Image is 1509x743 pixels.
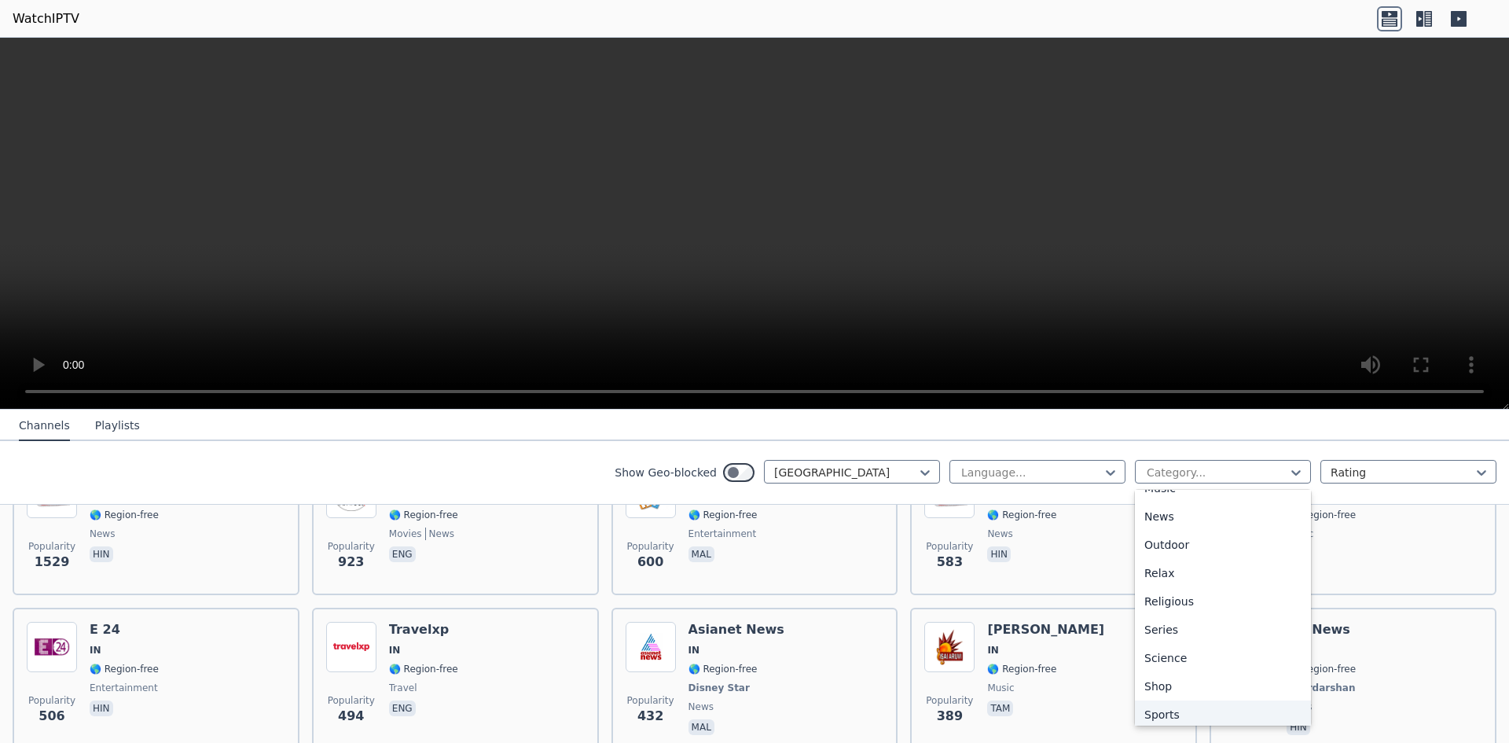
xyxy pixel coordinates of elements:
span: 🌎 Region-free [389,663,458,675]
h6: DD News [1287,622,1358,638]
span: news [987,528,1012,540]
p: eng [389,701,416,716]
span: 🌎 Region-free [987,509,1056,521]
span: 🌎 Region-free [90,509,159,521]
span: Popularity [926,694,973,707]
span: IN [688,644,700,657]
button: Playlists [95,411,140,441]
span: IN [90,644,101,657]
span: 🌎 Region-free [688,663,758,675]
span: news [425,528,454,540]
div: Religious [1135,587,1311,616]
p: eng [389,546,416,562]
span: 506 [39,707,64,726]
span: 1529 [35,553,70,572]
span: entertainment [90,682,158,694]
span: Popularity [28,694,75,707]
p: hin [90,701,113,716]
span: IN [987,644,999,657]
p: mal [688,546,714,562]
img: Isai Aruvi [924,622,975,672]
span: 494 [338,707,364,726]
img: E 24 [27,622,77,672]
span: 600 [637,553,663,572]
span: Popularity [328,540,375,553]
p: hin [1287,719,1310,735]
span: 432 [637,707,663,726]
span: 583 [937,553,963,572]
span: 🌎 Region-free [389,509,458,521]
span: Popularity [926,540,973,553]
p: mal [688,719,714,735]
div: Series [1135,616,1311,644]
h6: Asianet News [688,622,784,638]
p: tam [987,701,1013,716]
img: Asianet News [626,622,676,672]
label: Show Geo-blocked [615,465,717,480]
div: Shop [1135,672,1311,701]
div: Outdoor [1135,531,1311,559]
span: Popularity [328,694,375,707]
span: 923 [338,553,364,572]
span: 🌎 Region-free [688,509,758,521]
h6: Travelxp [389,622,458,638]
p: hin [90,546,113,562]
span: news [90,528,115,540]
span: Popularity [627,694,674,707]
span: Doordarshan [1287,682,1355,694]
span: 🌎 Region-free [1287,663,1356,675]
h6: E 24 [90,622,159,638]
span: Disney Star [688,682,750,694]
span: 🌎 Region-free [1287,509,1356,521]
a: WatchIPTV [13,9,79,28]
div: Science [1135,644,1311,672]
span: Popularity [627,540,674,553]
button: Channels [19,411,70,441]
span: 🌎 Region-free [987,663,1056,675]
div: News [1135,502,1311,531]
span: news [688,701,714,713]
span: music [987,682,1014,694]
span: 389 [937,707,963,726]
span: IN [389,644,401,657]
div: Sports [1135,701,1311,729]
span: travel [389,682,417,694]
img: Travelxp [326,622,376,672]
span: movies [389,528,422,540]
h6: [PERSON_NAME] [987,622,1104,638]
span: Popularity [28,540,75,553]
span: 🌎 Region-free [90,663,159,675]
div: Relax [1135,559,1311,587]
span: entertainment [688,528,757,540]
p: hin [987,546,1011,562]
